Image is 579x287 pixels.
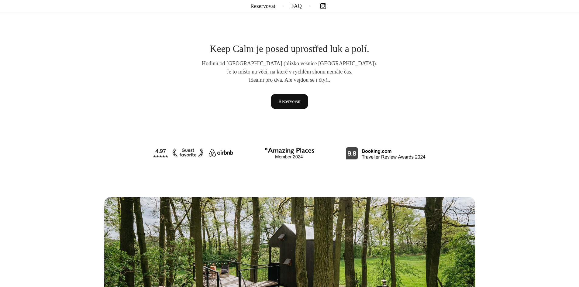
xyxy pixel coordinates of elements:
[271,94,308,109] a: Rezervovat
[192,60,387,68] p: Hodinu od [GEOGRAPHIC_DATA] (blízko vesnice [GEOGRAPHIC_DATA]).
[192,76,387,84] p: Ideální pro dva. Ale vejdou se i čtyři.
[345,147,426,159] img: 9.8 Booking.com Traveller Review Awards 2024
[153,148,234,158] img: Airbnb Guest Favorite 4.97
[249,145,330,161] img: Amazing Places Member
[153,43,426,54] h2: Keep Calm je posed uprostřed luk a polí.
[192,68,387,76] p: Je to místo na věci, na které v rychlém shonu nemáte čas.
